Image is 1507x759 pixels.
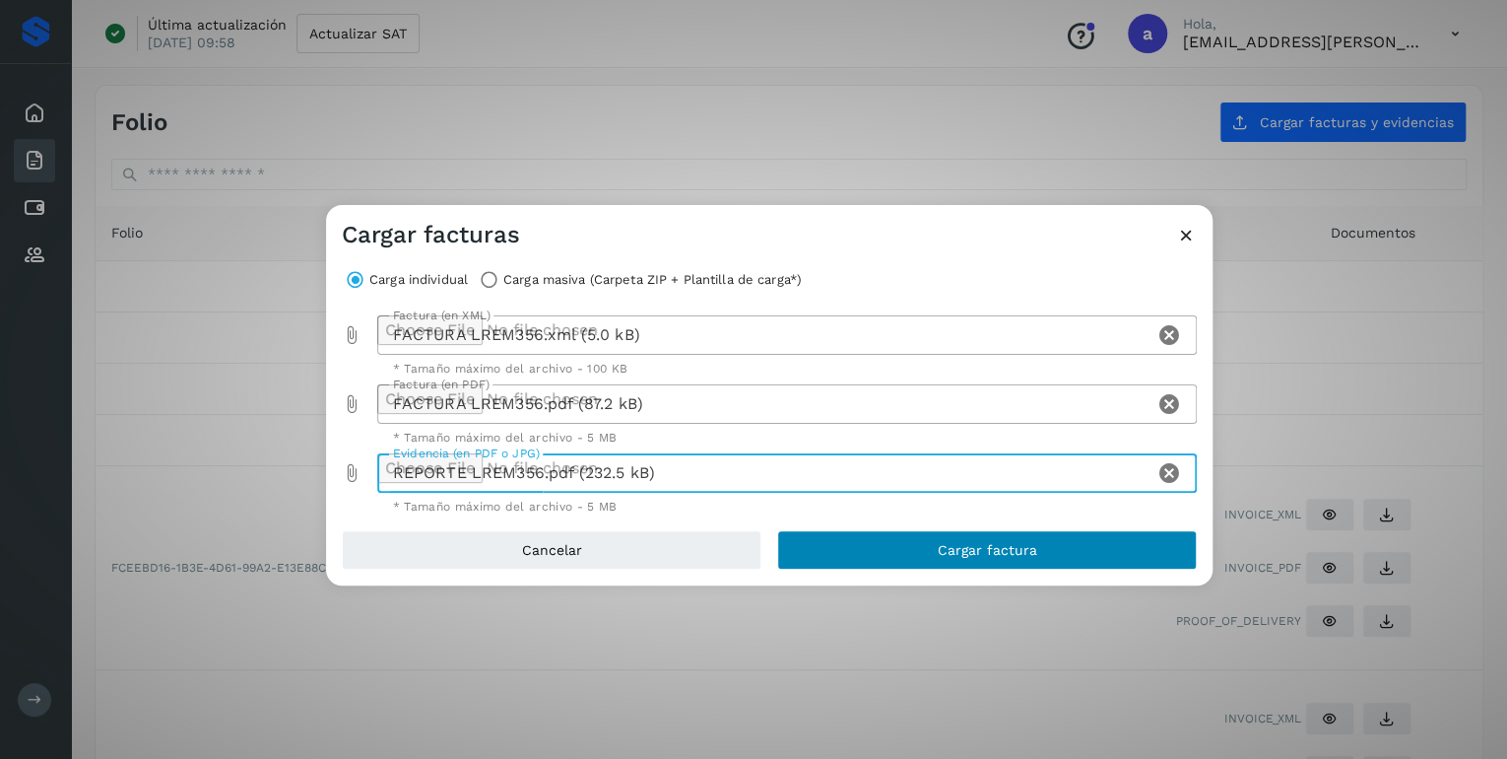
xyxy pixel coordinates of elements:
div: FACTURA LREM356.xml (5.0 kB) [377,315,1154,355]
i: Clear Evidencia (en PDF o JPG) [1157,461,1181,485]
i: Clear Factura (en PDF) [1157,392,1181,416]
div: * Tamaño máximo del archivo - 5 MB [393,432,1182,444]
i: Evidencia (en PDF o JPG) prepended action [342,463,361,483]
span: Cancelar [522,543,582,557]
h3: Cargar facturas [342,221,520,249]
label: Carga individual [369,266,468,294]
button: Cancelar [342,530,761,570]
div: REPORTE LREM356.pdf (232.5 kB) [377,453,1154,493]
i: Factura (en PDF) prepended action [342,394,361,414]
div: FACTURA LREM356.pdf (87.2 kB) [377,384,1154,424]
label: Carga masiva (Carpeta ZIP + Plantilla de carga*) [503,266,802,294]
i: Clear Factura (en XML) [1157,323,1181,347]
button: Cargar factura [777,530,1197,570]
i: Factura (en XML) prepended action [342,325,361,345]
div: * Tamaño máximo del archivo - 5 MB [393,501,1182,513]
span: Cargar factura [938,543,1037,557]
div: * Tamaño máximo del archivo - 100 KB [393,363,1182,375]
